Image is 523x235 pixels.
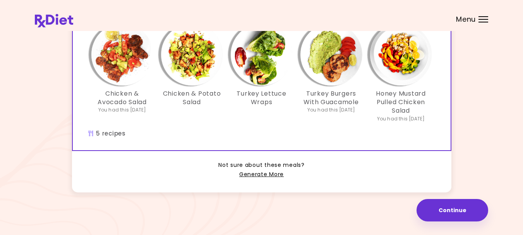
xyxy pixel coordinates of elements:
[417,199,488,221] button: Continue
[98,106,146,113] div: You had this [DATE]
[91,89,153,107] h3: Chicken & Avocado Salad
[35,14,73,27] img: RxDiet
[161,89,223,107] h3: Chicken & Potato Salad
[239,170,284,179] a: Generate More
[218,161,304,170] span: Not sure about these meals?
[307,106,355,113] div: You had this [DATE]
[366,24,436,122] div: Info - Honey Mustard Pulled Chicken Salad - Meal Plan Option 2 (Selected)
[297,24,366,122] div: Info - Turkey Burgers With Guacamole - Meal Plan Option 2 (Selected)
[227,24,297,122] div: Info - Turkey Lettuce Wraps - Meal Plan Option 2 (Selected)
[377,115,425,122] div: You had this [DATE]
[231,89,293,107] h3: Turkey Lettuce Wraps
[370,89,432,115] h3: Honey Mustard Pulled Chicken Salad
[157,24,227,122] div: Info - Chicken & Potato Salad - Meal Plan Option 2 (Selected)
[456,16,476,23] span: Menu
[87,24,157,122] div: Info - Chicken & Avocado Salad - Meal Plan Option 2 (Selected)
[300,89,362,107] h3: Turkey Burgers With Guacamole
